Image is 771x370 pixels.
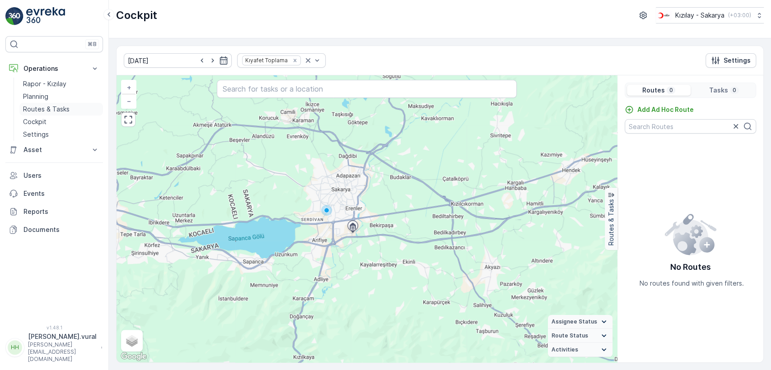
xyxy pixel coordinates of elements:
[19,128,103,141] a: Settings
[670,261,711,273] p: No Routes
[5,332,103,363] button: HH[PERSON_NAME].vural[PERSON_NAME][EMAIL_ADDRESS][DOMAIN_NAME]
[28,341,97,363] p: [PERSON_NAME][EMAIL_ADDRESS][DOMAIN_NAME]
[5,221,103,239] a: Documents
[19,78,103,90] a: Rapor - Kızılay
[28,332,97,341] p: [PERSON_NAME].vural
[119,351,149,362] a: Open this area in Google Maps (opens a new window)
[122,81,136,94] a: Zoom In
[217,80,517,98] input: Search for tasks or a location
[656,7,764,23] button: Kızılay - Sakarya(+03:00)
[5,203,103,221] a: Reports
[732,87,737,94] p: 0
[548,343,612,357] summary: Activities
[19,90,103,103] a: Planning
[127,97,131,105] span: −
[19,116,103,128] a: Cockpit
[5,166,103,185] a: Users
[23,145,85,154] p: Asset
[664,212,717,255] img: config error
[5,185,103,203] a: Events
[637,105,694,114] p: Add Ad Hoc Route
[23,171,99,180] p: Users
[5,60,103,78] button: Operations
[640,279,744,288] p: No routes found with given filters.
[8,340,22,355] div: HH
[548,315,612,329] summary: Assignee Status
[23,105,70,114] p: Routes & Tasks
[607,199,616,246] p: Routes & Tasks
[548,329,612,343] summary: Route Status
[551,346,578,353] span: Activities
[124,53,232,68] input: dd/mm/yyyy
[724,56,751,65] p: Settings
[642,86,664,95] p: Routes
[26,7,65,25] img: logo_light-DOdMpM7g.png
[119,351,149,362] img: Google
[243,56,289,65] div: Kıyafet Toplama
[675,11,724,20] p: Kızılay - Sakarya
[23,92,48,101] p: Planning
[23,117,47,126] p: Cockpit
[5,141,103,159] button: Asset
[122,331,142,351] a: Layers
[625,105,694,114] a: Add Ad Hoc Route
[19,103,103,116] a: Routes & Tasks
[551,318,597,325] span: Assignee Status
[5,7,23,25] img: logo
[290,57,300,64] div: Remove Kıyafet Toplama
[656,10,672,20] img: k%C4%B1z%C4%B1lay_DTAvauz.png
[625,119,756,134] input: Search Routes
[23,64,85,73] p: Operations
[5,325,103,330] span: v 1.48.1
[551,332,588,339] span: Route Status
[127,83,131,91] span: +
[122,94,136,108] a: Zoom Out
[706,53,756,68] button: Settings
[23,79,66,88] p: Rapor - Kızılay
[709,86,728,95] p: Tasks
[728,12,751,19] p: ( +03:00 )
[88,41,97,48] p: ⌘B
[23,130,49,139] p: Settings
[23,207,99,216] p: Reports
[23,189,99,198] p: Events
[23,225,99,234] p: Documents
[668,87,673,94] p: 0
[116,8,157,23] p: Cockpit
